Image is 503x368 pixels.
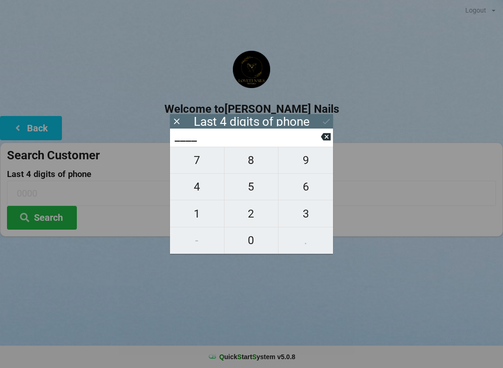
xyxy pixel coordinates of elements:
[279,200,333,227] button: 3
[224,174,279,200] button: 5
[279,147,333,174] button: 9
[170,204,224,224] span: 1
[224,231,279,250] span: 0
[170,174,224,200] button: 4
[279,150,333,170] span: 9
[170,150,224,170] span: 7
[224,150,279,170] span: 8
[224,147,279,174] button: 8
[224,227,279,254] button: 0
[279,174,333,200] button: 6
[279,204,333,224] span: 3
[224,204,279,224] span: 2
[279,177,333,197] span: 6
[170,177,224,197] span: 4
[224,177,279,197] span: 5
[224,200,279,227] button: 2
[170,200,224,227] button: 1
[194,117,310,126] div: Last 4 digits of phone
[170,147,224,174] button: 7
